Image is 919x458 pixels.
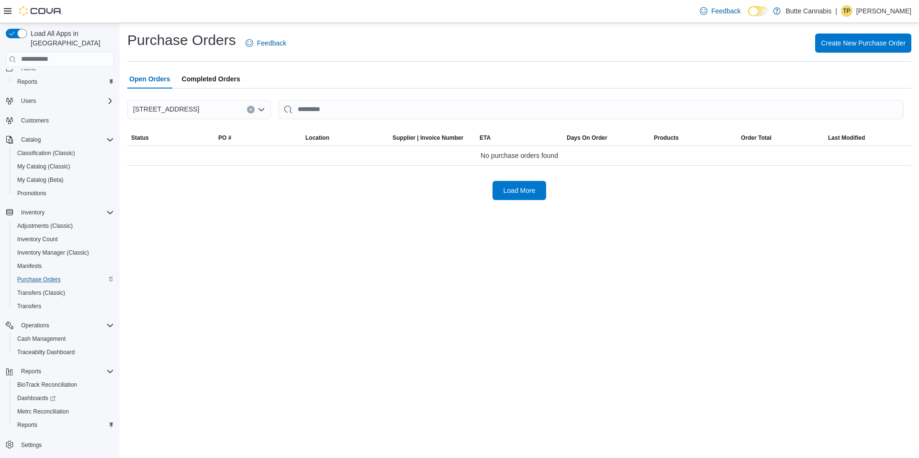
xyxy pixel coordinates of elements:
a: Classification (Classic) [13,147,79,159]
span: Transfers [13,301,114,312]
span: Create New Purchase Order [821,38,906,48]
span: Dark Mode [748,16,749,17]
button: Supplier | Invoice Number [389,130,476,145]
button: Inventory Count [10,233,118,246]
span: Open Orders [129,69,170,89]
span: My Catalog (Beta) [17,176,64,184]
span: Operations [17,320,114,331]
span: Metrc Reconciliation [13,406,114,417]
a: BioTrack Reconciliation [13,379,81,391]
span: Classification (Classic) [17,149,75,157]
div: Location [305,134,329,142]
button: Transfers [10,300,118,313]
span: Purchase Orders [17,276,61,283]
span: Users [17,95,114,107]
button: Reports [10,75,118,89]
span: Classification (Classic) [13,147,114,159]
input: This is a search bar. After typing your query, hit enter to filter the results lower in the page. [279,100,904,119]
input: Dark Mode [748,6,768,16]
span: Catalog [17,134,114,145]
span: Adjustments (Classic) [13,220,114,232]
span: Reports [21,368,41,375]
span: Cash Management [13,333,114,345]
span: BioTrack Reconciliation [13,379,114,391]
a: Metrc Reconciliation [13,406,73,417]
span: Catalog [21,136,41,144]
a: My Catalog (Classic) [13,161,74,172]
button: Last Modified [824,130,911,145]
button: PO # [214,130,302,145]
a: Adjustments (Classic) [13,220,77,232]
a: Transfers [13,301,45,312]
span: My Catalog (Classic) [17,163,70,170]
button: Days On Order [563,130,650,145]
button: Transfers (Classic) [10,286,118,300]
img: Cova [19,6,62,16]
p: [PERSON_NAME] [856,5,911,17]
button: My Catalog (Classic) [10,160,118,173]
a: Home [17,63,40,74]
button: Manifests [10,259,118,273]
span: Users [21,97,36,105]
a: Transfers (Classic) [13,287,69,299]
a: Reports [13,76,41,88]
span: Products [654,134,679,142]
span: Purchase Orders [13,274,114,285]
button: Clear input [247,106,255,113]
span: Days On Order [567,134,607,142]
span: Manifests [17,262,42,270]
a: Feedback [242,34,290,53]
span: Load More [504,186,536,195]
h1: Purchase Orders [127,31,236,50]
span: Reports [17,78,37,86]
a: Customers [17,115,53,126]
button: Users [2,94,118,108]
span: Transfers [17,302,41,310]
span: Home [21,65,36,72]
span: Dashboards [17,394,56,402]
span: Load All Apps in [GEOGRAPHIC_DATA] [27,29,114,48]
span: [STREET_ADDRESS] [133,103,199,115]
a: My Catalog (Beta) [13,174,67,186]
span: No purchase orders found [481,150,558,161]
button: ETA [476,130,563,145]
span: Inventory Count [13,234,114,245]
button: Adjustments (Classic) [10,219,118,233]
button: Inventory [17,207,48,218]
span: Promotions [17,190,46,197]
a: Manifests [13,260,45,272]
button: Reports [10,418,118,432]
button: Open list of options [258,106,265,113]
span: Cash Management [17,335,66,343]
button: Status [127,130,214,145]
span: Manifests [13,260,114,272]
span: Transfers (Classic) [17,289,65,297]
button: Reports [2,365,118,378]
span: Reports [13,419,114,431]
span: Metrc Reconciliation [17,408,69,415]
span: Reports [17,421,37,429]
span: Supplier | Invoice Number [392,134,463,142]
button: Catalog [2,133,118,146]
button: My Catalog (Beta) [10,173,118,187]
span: Transfers (Classic) [13,287,114,299]
button: Products [650,130,737,145]
span: ETA [480,134,491,142]
button: Settings [2,437,118,451]
p: Butte Cannabis [785,5,831,17]
a: Inventory Count [13,234,62,245]
span: Order Total [741,134,772,142]
button: Reports [17,366,45,377]
button: Operations [17,320,53,331]
button: Purchase Orders [10,273,118,286]
span: Operations [21,322,49,329]
span: Inventory [21,209,45,216]
a: Settings [17,439,45,451]
button: Load More [493,181,546,200]
span: Status [131,134,149,142]
span: BioTrack Reconciliation [17,381,77,389]
a: Dashboards [10,391,118,405]
span: Promotions [13,188,114,199]
span: Settings [21,441,42,449]
a: Purchase Orders [13,274,65,285]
